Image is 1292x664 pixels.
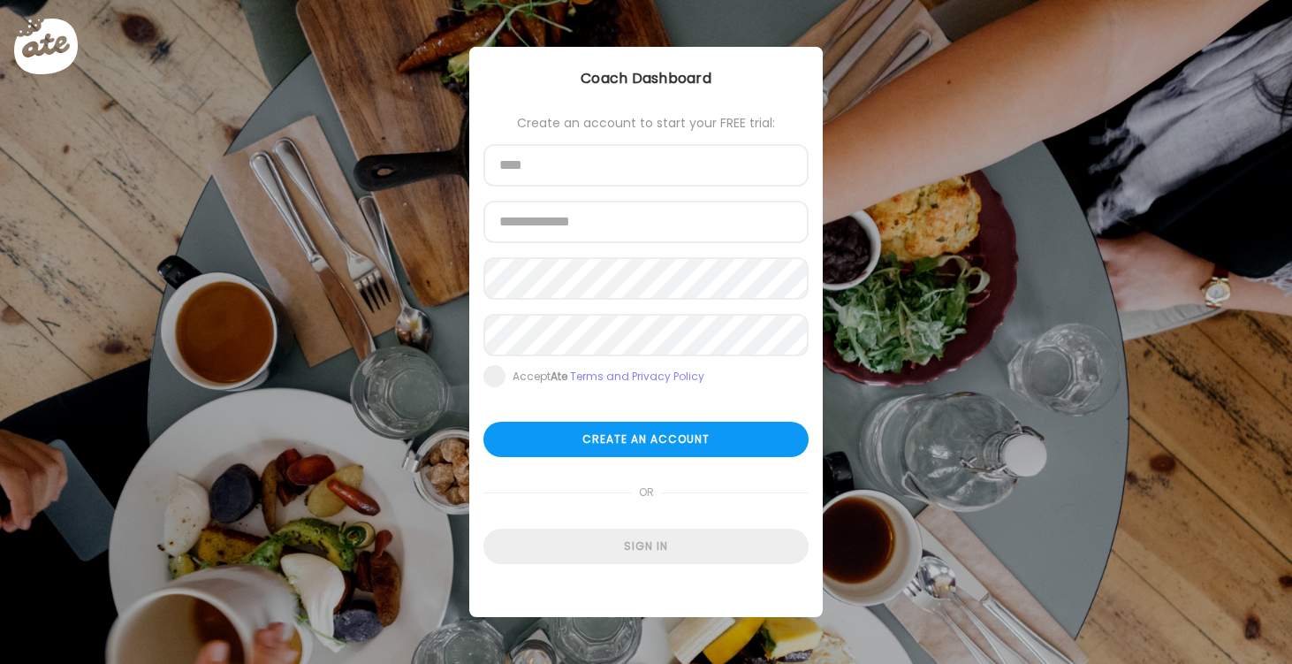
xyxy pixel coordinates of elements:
div: Create an account [483,422,809,457]
span: or [632,475,661,510]
div: Create an account to start your FREE trial: [483,116,809,130]
div: Accept [513,370,704,384]
div: Sign in [483,529,809,564]
div: Coach Dashboard [469,68,823,89]
b: Ate [551,369,567,384]
a: Terms and Privacy Policy [570,369,704,384]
